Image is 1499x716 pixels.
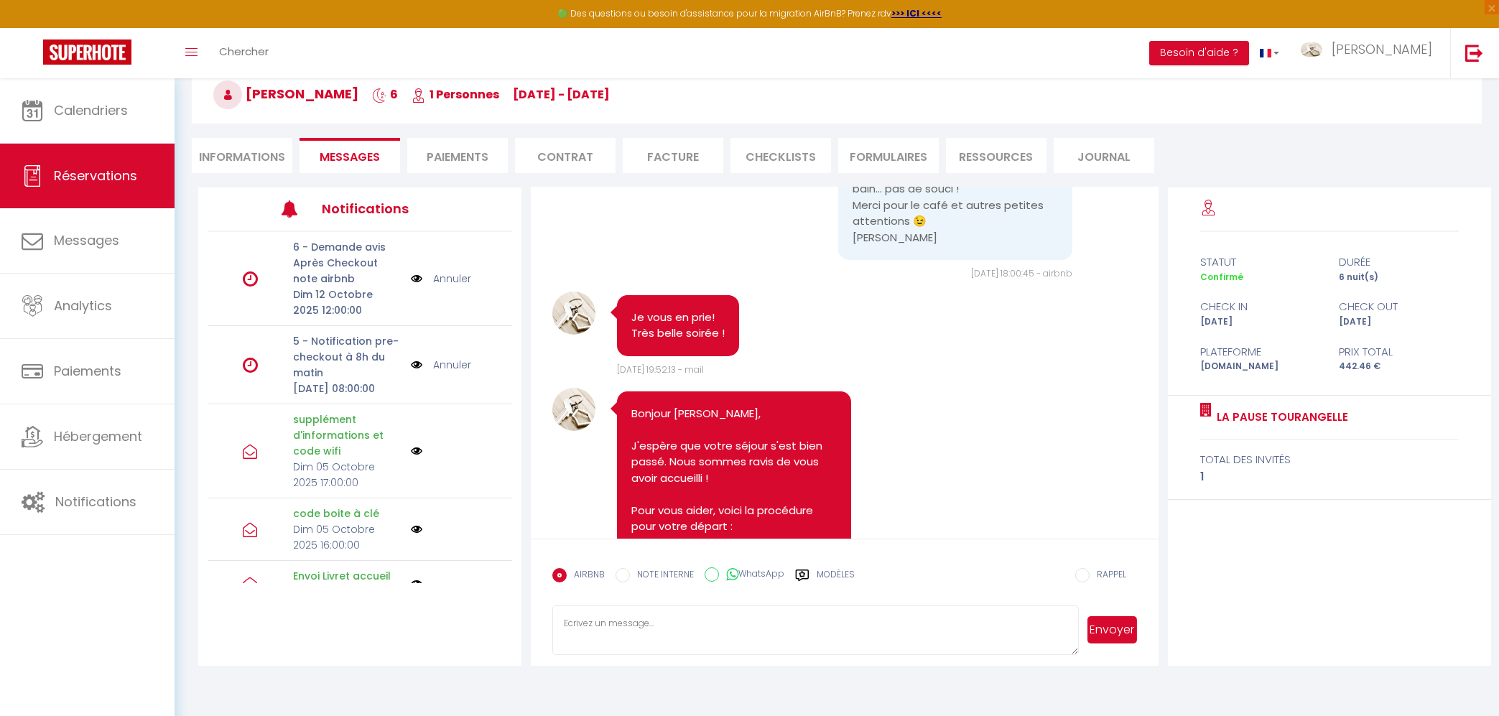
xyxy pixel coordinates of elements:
img: 17337806729348.jpg [552,388,595,431]
span: [DATE] 18:00:45 - airbnb [971,267,1072,279]
div: total des invités [1200,451,1459,468]
img: NO IMAGE [411,357,422,373]
span: Confirmé [1200,271,1243,283]
li: Journal [1054,138,1154,173]
span: Messages [320,149,380,165]
span: 6 [372,86,398,103]
div: check in [1191,298,1329,315]
p: supplément d'informations et code wifi [293,412,401,459]
img: NO IMAGE [411,271,422,287]
div: 1 [1200,468,1459,485]
li: CHECKLISTS [730,138,831,173]
label: AIRBNB [567,568,605,584]
span: [DATE] - [DATE] [513,86,610,103]
a: ... [PERSON_NAME] [1290,28,1450,78]
li: Contrat [515,138,616,173]
li: Paiements [407,138,508,173]
p: 6 - Demande avis Après Checkout note airbnb [293,239,401,287]
button: Envoyer [1087,616,1137,643]
p: [DATE] 08:00:00 [293,381,401,396]
span: Notifications [55,493,136,511]
div: check out [1329,298,1468,315]
div: statut [1191,254,1329,271]
span: [DATE] 19:52:13 - mail [617,363,704,376]
div: [DATE] [1191,315,1329,329]
img: NO IMAGE [411,578,422,590]
div: durée [1329,254,1468,271]
label: WhatsApp [719,567,784,583]
div: 6 nuit(s) [1329,271,1468,284]
p: Envoi Livret accueil [293,568,401,584]
li: FORMULAIRES [838,138,939,173]
li: Ressources [946,138,1046,173]
div: [DATE] [1329,315,1468,329]
p: Dim 05 Octobre 2025 17:00:00 [293,459,401,490]
li: Facture [623,138,723,173]
img: Super Booking [43,39,131,65]
label: NOTE INTERNE [630,568,694,584]
li: Informations [192,138,292,173]
img: NO IMAGE [411,445,422,457]
a: >>> ICI <<<< [891,7,942,19]
div: Prix total [1329,343,1468,361]
div: Plateforme [1191,343,1329,361]
div: 442.46 € [1329,360,1468,373]
h3: Notifications [322,192,449,225]
img: 17337806729348.jpg [552,292,595,335]
span: Chercher [219,44,269,59]
span: 1 Personnes [412,86,499,103]
span: Calendriers [54,101,128,119]
img: logout [1465,44,1483,62]
span: Hébergement [54,427,142,445]
label: Modèles [817,568,855,593]
span: [PERSON_NAME] [1332,40,1432,58]
div: [DOMAIN_NAME] [1191,360,1329,373]
button: Besoin d'aide ? [1149,41,1249,65]
span: Réservations [54,167,137,185]
span: Messages [54,231,119,249]
p: Dim 12 Octobre 2025 12:00:00 [293,287,401,318]
p: code boite à clé [293,506,401,521]
p: Dim 05 Octobre 2025 16:00:00 [293,521,401,553]
span: [PERSON_NAME] [213,85,358,103]
a: Chercher [208,28,279,78]
img: ... [1301,42,1322,57]
a: La Pause Tourangelle [1212,409,1348,426]
a: Annuler [433,357,471,373]
img: NO IMAGE [411,524,422,535]
p: 5 - Notification pre-checkout à 8h du matin [293,333,401,381]
span: Analytics [54,297,112,315]
pre: Je vous en prie! Très belle soirée ! [631,310,725,342]
span: Paiements [54,362,121,380]
a: Annuler [433,271,471,287]
label: RAPPEL [1090,568,1126,584]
